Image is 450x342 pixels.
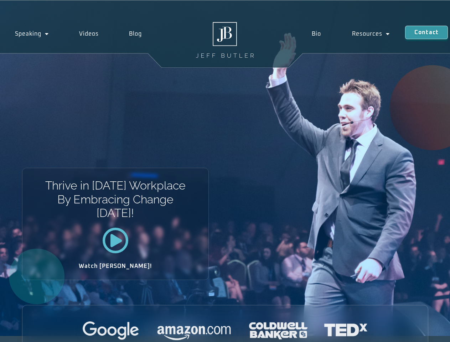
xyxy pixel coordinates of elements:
h2: Watch [PERSON_NAME]! [47,263,183,269]
a: Bio [296,26,336,42]
h1: Thrive in [DATE] Workplace By Embracing Change [DATE]! [45,179,186,220]
a: Videos [64,26,114,42]
a: Contact [405,26,448,39]
a: Resources [337,26,405,42]
nav: Menu [296,26,405,42]
span: Contact [414,30,439,35]
a: Blog [114,26,157,42]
